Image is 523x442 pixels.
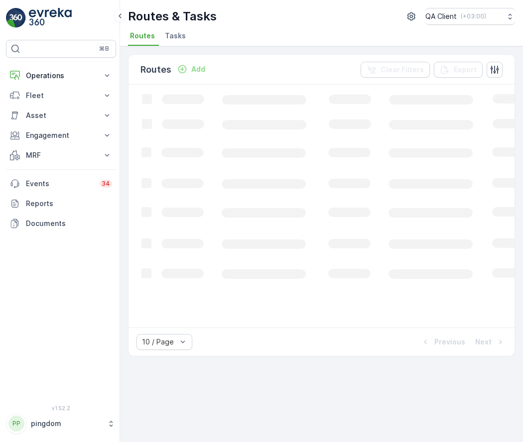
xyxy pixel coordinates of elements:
div: PP [8,416,24,432]
p: Clear Filters [381,65,424,75]
p: ( +03:00 ) [461,12,486,20]
p: Previous [434,337,465,347]
button: PPpingdom [6,413,116,434]
button: Add [173,63,209,75]
button: Next [474,336,507,348]
button: Asset [6,106,116,125]
button: Operations [6,66,116,86]
p: Asset [26,110,96,120]
button: Export [434,62,483,78]
p: 34 [102,180,110,188]
p: Next [475,337,492,347]
button: Engagement [6,125,116,145]
p: Operations [26,71,96,81]
button: QA Client(+03:00) [425,8,515,25]
p: Add [191,64,205,74]
p: Events [26,179,94,189]
p: pingdom [31,419,102,429]
p: Documents [26,219,112,228]
img: logo_light-DOdMpM7g.png [29,8,72,28]
span: Routes [130,31,155,41]
button: Clear Filters [361,62,430,78]
span: v 1.52.2 [6,405,116,411]
p: MRF [26,150,96,160]
img: logo [6,8,26,28]
button: MRF [6,145,116,165]
p: Export [454,65,477,75]
p: Routes & Tasks [128,8,217,24]
a: Reports [6,194,116,214]
button: Fleet [6,86,116,106]
p: Reports [26,199,112,209]
p: ⌘B [99,45,109,53]
button: Previous [419,336,466,348]
p: Routes [140,63,171,77]
p: Fleet [26,91,96,101]
span: Tasks [165,31,186,41]
p: Engagement [26,130,96,140]
a: Documents [6,214,116,233]
a: Events34 [6,174,116,194]
p: QA Client [425,11,457,21]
